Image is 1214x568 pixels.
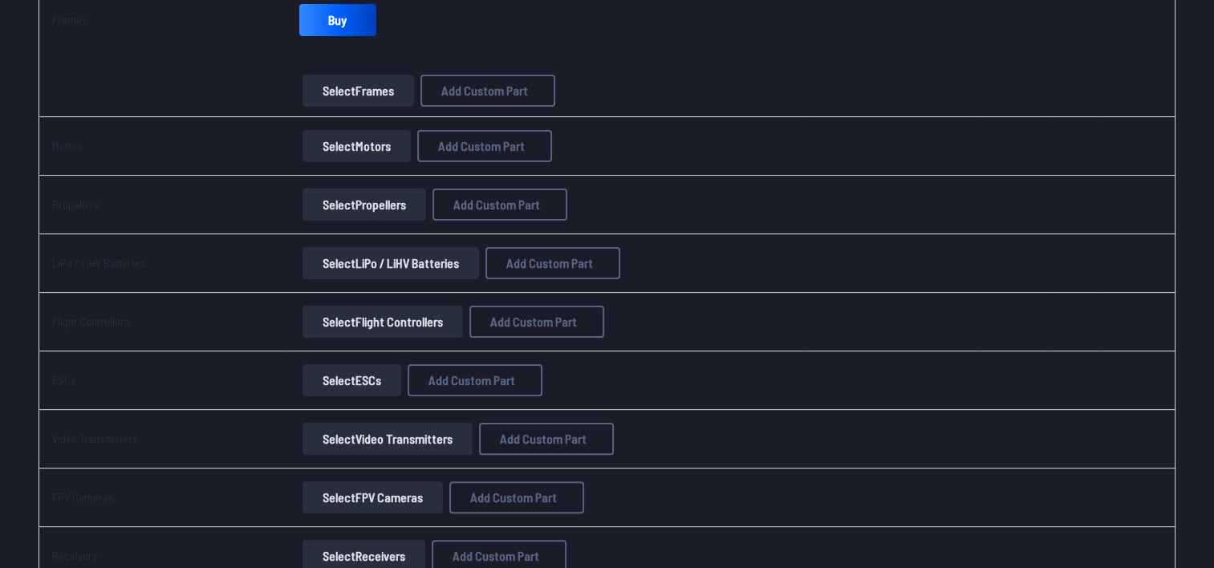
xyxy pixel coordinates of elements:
[302,423,473,455] button: SelectVideo Transmitters
[302,481,443,513] button: SelectFPV Cameras
[52,197,99,211] a: Propellers
[441,84,528,97] span: Add Custom Part
[299,4,376,36] a: Buy
[428,374,515,387] span: Add Custom Part
[485,247,620,279] button: Add Custom Part
[408,364,542,396] button: Add Custom Part
[302,306,463,338] button: SelectFlight Controllers
[299,130,414,162] a: SelectMotors
[432,189,567,221] button: Add Custom Part
[302,75,414,107] button: SelectFrames
[299,75,417,107] a: SelectFrames
[299,306,466,338] a: SelectFlight Controllers
[453,550,539,562] span: Add Custom Part
[302,130,411,162] button: SelectMotors
[299,364,404,396] a: SelectESCs
[52,432,138,445] a: Video Transmitters
[52,256,145,270] a: LiPo / LiHV Batteries
[52,490,114,504] a: FPV Cameras
[52,314,130,328] a: Flight Controllers
[299,189,429,221] a: SelectPropellers
[52,373,76,387] a: ESCs
[299,481,446,513] a: SelectFPV Cameras
[52,13,87,26] a: Frames
[302,189,426,221] button: SelectPropellers
[302,247,479,279] button: SelectLiPo / LiHV Batteries
[453,198,540,211] span: Add Custom Part
[470,491,557,504] span: Add Custom Part
[449,481,584,513] button: Add Custom Part
[52,549,98,562] a: Receivers
[299,423,476,455] a: SelectVideo Transmitters
[469,306,604,338] button: Add Custom Part
[506,257,593,270] span: Add Custom Part
[500,432,587,445] span: Add Custom Part
[52,139,83,152] a: Motors
[490,315,577,328] span: Add Custom Part
[438,140,525,152] span: Add Custom Part
[479,423,614,455] button: Add Custom Part
[302,364,401,396] button: SelectESCs
[299,247,482,279] a: SelectLiPo / LiHV Batteries
[420,75,555,107] button: Add Custom Part
[417,130,552,162] button: Add Custom Part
